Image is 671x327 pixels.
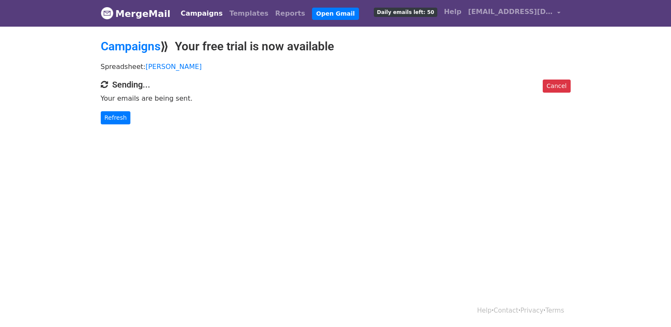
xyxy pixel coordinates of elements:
[226,5,272,22] a: Templates
[441,3,465,20] a: Help
[101,94,571,103] p: Your emails are being sent.
[101,7,113,19] img: MergeMail logo
[465,3,564,23] a: [EMAIL_ADDRESS][DOMAIN_NAME]
[494,307,518,314] a: Contact
[272,5,309,22] a: Reports
[545,307,564,314] a: Terms
[370,3,440,20] a: Daily emails left: 50
[520,307,543,314] a: Privacy
[101,5,171,22] a: MergeMail
[101,111,131,124] a: Refresh
[177,5,226,22] a: Campaigns
[101,39,160,53] a: Campaigns
[101,80,571,90] h4: Sending...
[101,62,571,71] p: Spreadsheet:
[146,63,202,71] a: [PERSON_NAME]
[101,39,571,54] h2: ⟫ Your free trial is now available
[477,307,492,314] a: Help
[374,8,437,17] span: Daily emails left: 50
[468,7,553,17] span: [EMAIL_ADDRESS][DOMAIN_NAME]
[312,8,359,20] a: Open Gmail
[543,80,570,93] a: Cancel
